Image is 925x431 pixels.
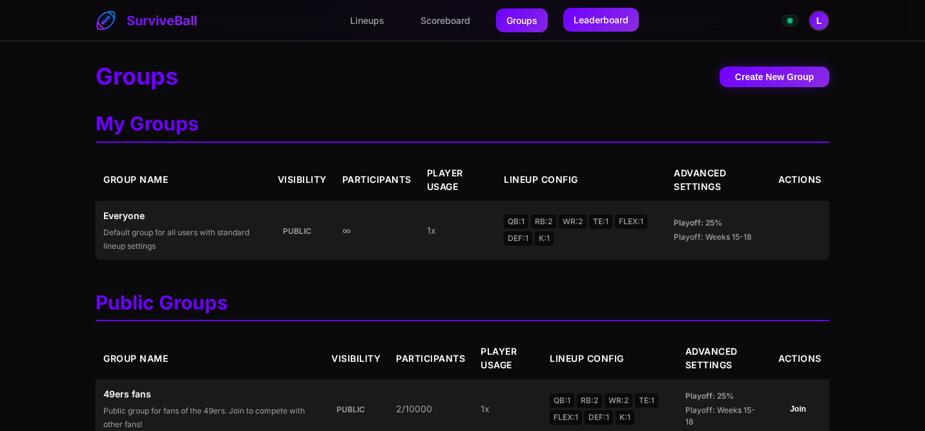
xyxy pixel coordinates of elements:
a: Leaderboard [563,8,639,32]
th: Lineup Config [496,158,666,201]
button: Open profile menu [809,10,829,31]
span: TE: 1 [589,215,612,229]
span: WR: 2 [559,215,587,229]
th: Participants [388,337,473,379]
span: FLEX: 1 [615,215,647,229]
span: public [278,224,317,238]
th: Actions [771,158,829,201]
div: Playoff: Weeks 15-18 [674,231,763,243]
div: Playoff: Weeks 15-18 [685,405,764,428]
img: SurviveBall [96,10,116,31]
a: Groups [496,8,548,32]
span: DEF: 1 [585,410,613,425]
span: FLEX: 1 [550,410,582,425]
span: RB: 2 [577,394,602,408]
strong: 49ers fans [103,387,316,401]
span: DEF: 1 [504,231,532,246]
th: Visibility [270,158,335,201]
th: Participants [335,158,419,201]
span: Public group for fans of the 49ers. Join to compete with other fans! [103,406,305,429]
span: K: 1 [616,410,634,425]
th: Group Name [96,158,270,201]
th: Group Name [96,337,324,379]
span: public [331,402,370,417]
button: Join [778,399,817,419]
strong: Everyone [103,209,262,222]
th: Actions [771,337,829,379]
span: Playoff: 25 % [674,217,763,229]
th: Visibility [324,337,388,379]
a: Lineups [340,8,395,32]
span: Default group for all users with standard lineup settings [103,227,249,251]
span: RB: 2 [531,215,556,229]
td: 1 x [419,201,496,260]
a: SurviveBall [96,10,197,31]
td: ∞ [335,201,419,260]
span: K: 1 [535,231,554,246]
th: Advanced Settings [678,337,771,379]
span: QB: 1 [550,394,574,408]
th: Player Usage [419,158,496,201]
h2: Public Groups [96,291,829,322]
a: Scoreboard [410,8,481,32]
span: Playoff: 25 % [685,390,764,402]
span: WR: 2 [605,394,632,408]
h1: Groups [96,62,178,91]
th: Player Usage [473,337,542,379]
th: Advanced Settings [666,158,771,201]
span: QB: 1 [504,215,528,229]
th: Lineup Config [542,337,677,379]
button: Create New Group [720,67,829,87]
h2: My Groups [96,112,829,143]
span: TE: 1 [635,394,658,408]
